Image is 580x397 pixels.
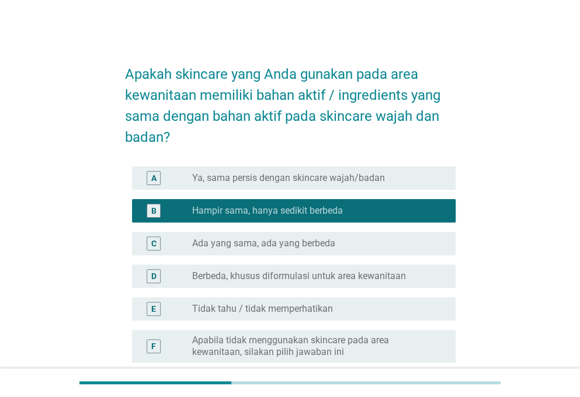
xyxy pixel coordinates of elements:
div: D [151,270,157,282]
label: Berbeda, khusus diformulasi untuk area kewanitaan [192,270,406,282]
label: Ada yang sama, ada yang berbeda [192,238,335,249]
label: Ya, sama persis dengan skincare wajah/badan [192,172,385,184]
div: A [151,172,157,184]
div: F [151,340,156,352]
label: Hampir sama, hanya sedikit berbeda [192,205,343,217]
h2: Apakah skincare yang Anda gunakan pada area kewanitaan memiliki bahan aktif / ingredients yang sa... [125,52,456,148]
div: E [151,302,156,315]
div: B [151,204,157,217]
div: C [151,237,157,249]
label: Tidak tahu / tidak memperhatikan [192,303,333,315]
label: Apabila tidak menggunakan skincare pada area kewanitaan, silakan pilih jawaban ini [192,335,437,358]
